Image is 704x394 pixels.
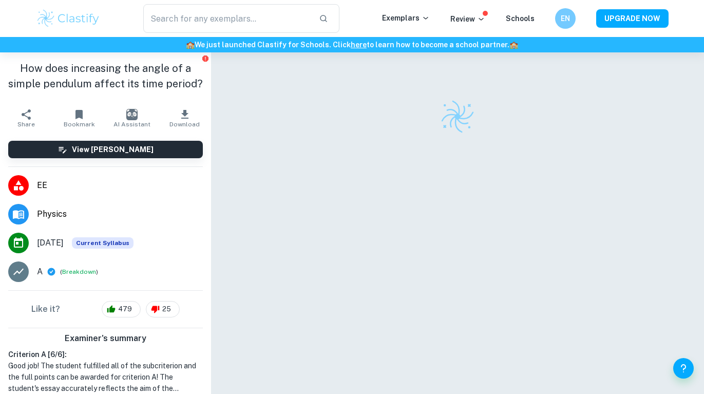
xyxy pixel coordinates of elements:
span: 🏫 [509,41,518,49]
p: A [37,266,43,278]
span: 🏫 [186,41,195,49]
span: 479 [112,304,138,314]
div: 25 [146,301,180,317]
h1: Good job! The student fulfilled all of the subcriterion and the full points can be awarded for cr... [8,360,203,394]
p: Exemplars [382,12,430,24]
span: Current Syllabus [72,237,134,249]
h6: Examiner's summary [4,332,207,345]
span: Share [17,121,35,128]
input: Search for any exemplars... [143,4,311,33]
h1: How does increasing the angle of a simple pendulum affect its time period? [8,61,203,91]
span: EE [37,179,203,192]
button: Help and Feedback [673,358,694,379]
p: Review [450,13,485,25]
h6: Criterion A [ 6 / 6 ]: [8,349,203,360]
div: This exemplar is based on the current syllabus. Feel free to refer to it for inspiration/ideas wh... [72,237,134,249]
h6: View [PERSON_NAME] [72,144,154,155]
button: Report issue [201,54,209,62]
a: here [351,41,367,49]
h6: We just launched Clastify for Schools. Click to learn how to become a school partner. [2,39,702,50]
button: Bookmark [53,104,106,133]
span: Download [169,121,200,128]
button: Breakdown [62,267,96,276]
div: 479 [102,301,141,317]
span: AI Assistant [113,121,150,128]
button: View [PERSON_NAME] [8,141,203,158]
span: Bookmark [64,121,95,128]
h6: EN [559,13,571,24]
button: Download [158,104,211,133]
img: Clastify logo [36,8,101,29]
a: Schools [506,14,535,23]
span: ( ) [60,267,98,277]
span: [DATE] [37,237,64,249]
span: Physics [37,208,203,220]
button: EN [555,8,576,29]
button: AI Assistant [106,104,159,133]
h6: Like it? [31,303,60,315]
span: 25 [157,304,177,314]
img: AI Assistant [126,109,138,120]
img: Clastify logo [440,99,475,135]
button: UPGRADE NOW [596,9,669,28]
